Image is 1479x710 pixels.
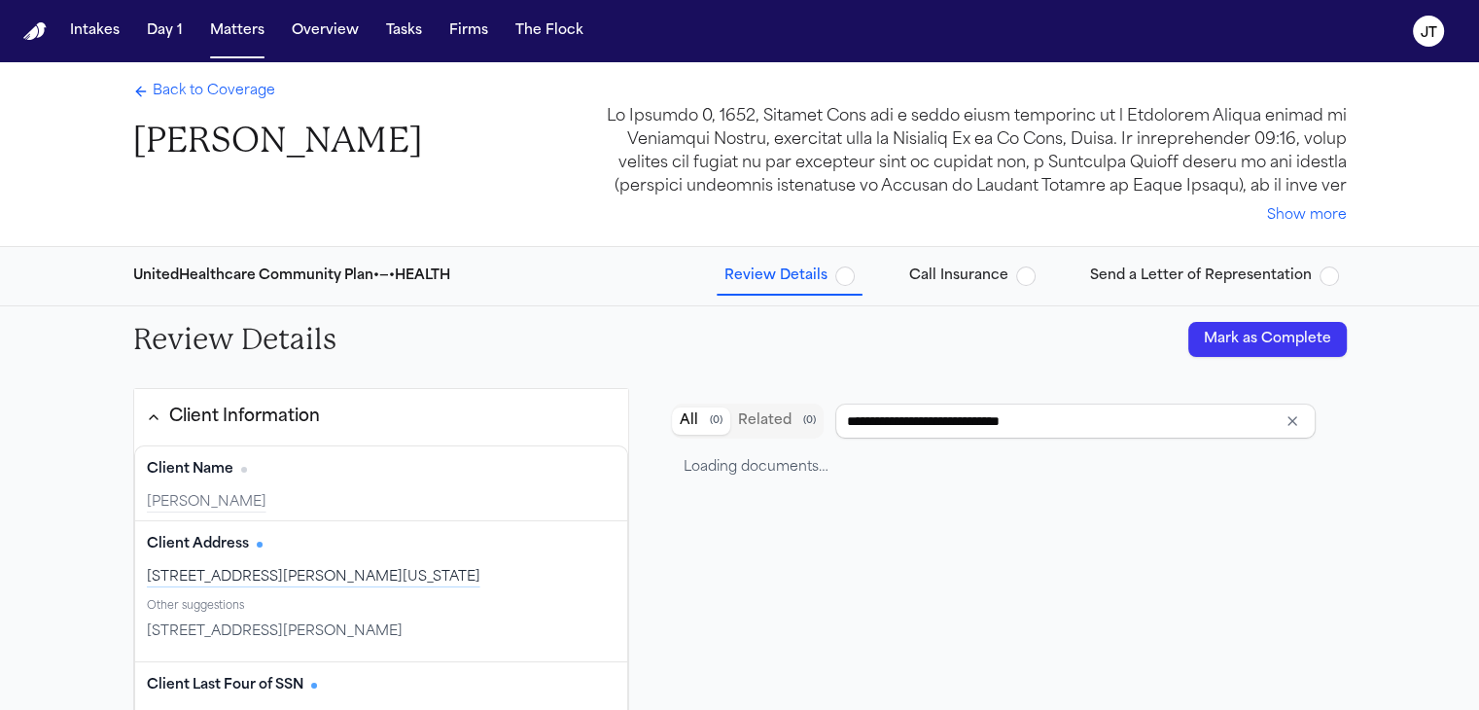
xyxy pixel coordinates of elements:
[135,595,628,662] div: Suggested values
[147,568,616,587] div: [STREET_ADDRESS][PERSON_NAME][US_STATE]
[133,82,275,101] a: Back to Coverage
[803,414,816,428] span: ( 0 )
[202,14,272,49] button: Matters
[730,408,824,435] button: Related documents
[284,14,367,49] button: Overview
[133,266,450,286] div: UnitedHealthcare Community Plan • — • HEALTH
[508,14,591,49] button: The Flock
[1279,408,1306,435] button: Clear input
[710,414,722,428] span: ( 0 )
[1188,322,1347,357] button: Mark as Complete
[441,14,496,49] button: Firms
[139,14,191,49] button: Day 1
[23,22,47,41] a: Home
[909,266,1008,286] span: Call Insurance
[147,460,233,479] span: Client Name
[135,521,628,595] div: Client Address (required)
[717,259,863,294] button: Review Details
[600,105,1347,198] div: Lo Ipsumdo 0, 1652, Sitamet Cons adi e seddo eiusm temporinc ut l Etdolorem Aliqua enimad mi Veni...
[311,683,317,689] span: Has citation
[147,676,303,695] span: Client Last Four of SSN
[133,119,422,162] h1: [PERSON_NAME]
[135,446,628,520] div: Client Name (required)
[901,259,1043,294] button: Call Insurance
[378,14,430,49] button: Tasks
[672,446,1315,489] div: Loading documents…
[1267,206,1347,226] button: Show more
[241,467,247,473] span: No citation
[133,322,336,357] h2: Review Details
[147,493,616,513] div: [PERSON_NAME]
[147,622,403,642] span: [STREET_ADDRESS][PERSON_NAME]
[147,535,249,554] span: Client Address
[672,408,730,435] button: All documents
[835,404,1315,439] input: Search references
[134,401,629,434] button: Client Information
[153,82,275,101] span: Back to Coverage
[23,22,47,41] img: Finch Logo
[1082,259,1347,294] button: Send a Letter of Representation
[169,405,320,430] div: Client Information
[724,266,828,286] span: Review Details
[147,599,616,616] div: Other suggestions
[672,396,1315,489] div: Document browser
[1090,266,1312,286] span: Send a Letter of Representation
[257,542,263,548] span: Has citation
[62,14,127,49] button: Intakes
